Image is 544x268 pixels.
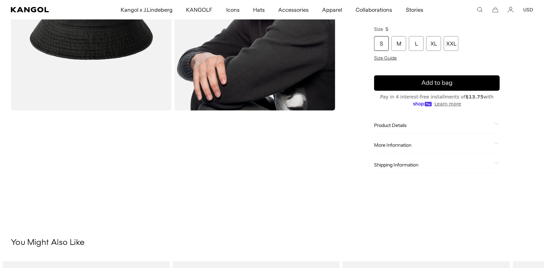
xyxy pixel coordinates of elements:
div: XXL [444,36,459,51]
a: Account [508,7,514,13]
div: M [391,36,406,51]
h3: You Might Also Like [11,238,533,248]
div: XL [426,36,441,51]
span: Size [374,26,383,32]
button: Cart [492,7,498,13]
a: Kangol [11,7,79,12]
div: L [409,36,424,51]
button: USD [523,7,533,13]
span: Shipping Information [374,162,492,168]
span: Size Guide [374,55,397,61]
span: S [385,26,388,32]
button: Add to bag [374,75,500,91]
div: S [374,36,389,51]
summary: Search here [477,7,483,13]
span: More Information [374,142,492,148]
span: Add to bag [421,78,452,87]
span: Product Details [374,122,492,128]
